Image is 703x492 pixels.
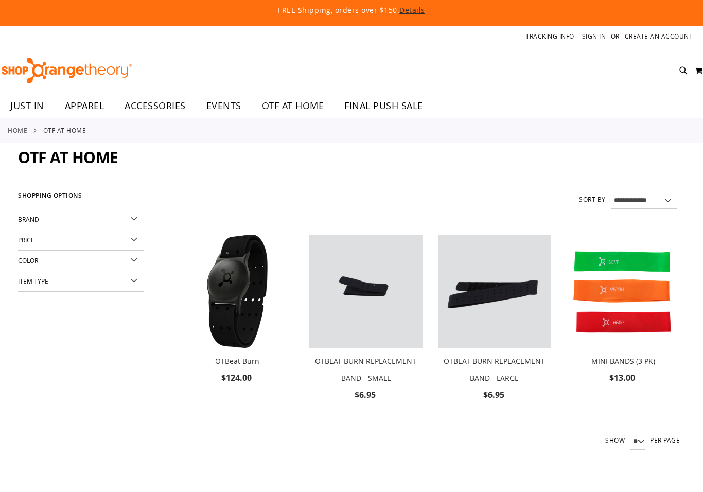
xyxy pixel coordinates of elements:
[304,230,428,428] div: product
[18,251,144,271] div: Color
[125,94,186,117] span: ACCESSORIES
[605,436,625,444] span: Show
[181,235,294,348] img: Main view of OTBeat Burn 6.0-C
[18,209,144,230] div: Brand
[18,236,34,244] span: Price
[221,372,253,383] span: $124.00
[114,94,196,118] a: ACCESSORIES
[10,94,44,117] span: JUST IN
[43,5,660,15] p: FREE Shipping, orders over $150.
[444,356,545,383] a: OTBEAT BURN REPLACEMENT BAND - LARGE
[43,126,86,135] strong: OTF AT HOME
[18,215,39,223] span: Brand
[175,230,299,411] div: product
[567,235,680,348] img: MINI BANDS (3 PK)
[18,147,118,168] span: OTF AT HOME
[344,94,423,117] span: FINAL PUSH SALE
[196,94,252,118] a: EVENTS
[433,230,556,428] div: product
[438,235,551,348] img: OTBEAT BURN REPLACEMENT BAND - LARGE
[18,271,144,292] div: Item Type
[252,94,335,117] a: OTF AT HOME
[334,94,433,118] a: FINAL PUSH SALE
[591,356,655,366] a: MINI BANDS (3 PK)
[215,356,259,366] a: OTBeat Burn
[399,5,425,15] a: Details
[483,389,506,400] span: $6.95
[525,32,574,41] a: Tracking Info
[55,94,115,118] a: APPAREL
[181,235,294,350] a: Main view of OTBeat Burn 6.0-C
[262,94,324,117] span: OTF AT HOME
[582,32,606,41] a: Sign In
[18,230,144,251] div: Price
[650,436,680,444] span: per page
[315,356,416,383] a: OTBEAT BURN REPLACEMENT BAND - SMALL
[18,277,48,285] span: Item Type
[567,235,680,350] a: MINI BANDS (3 PK)
[309,235,423,350] a: OTBEAT BURN REPLACEMENT BAND - SMALL
[18,187,144,209] strong: Shopping Options
[8,126,27,135] a: Home
[206,94,241,117] span: EVENTS
[309,235,423,348] img: OTBEAT BURN REPLACEMENT BAND - SMALL
[625,32,693,41] a: Create an Account
[355,389,377,400] span: $6.95
[561,230,685,411] div: product
[18,256,38,265] span: Color
[609,372,637,383] span: $13.00
[65,94,104,117] span: APPAREL
[579,195,606,204] label: Sort By
[438,235,551,350] a: OTBEAT BURN REPLACEMENT BAND - LARGE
